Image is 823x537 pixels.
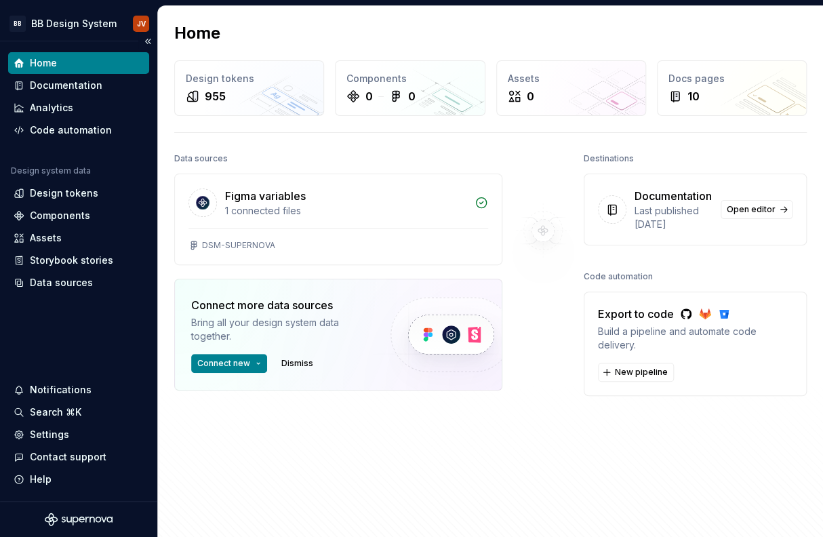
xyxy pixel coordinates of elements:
a: Code automation [8,119,149,141]
a: Open editor [721,200,792,219]
a: Data sources [8,272,149,294]
a: Storybook stories [8,250,149,271]
button: Collapse sidebar [138,32,157,51]
button: Help [8,469,149,490]
div: Documentation [635,188,712,204]
div: Home [30,56,57,70]
div: Data sources [174,149,228,168]
div: Figma variables [225,188,306,204]
svg: Supernova Logo [45,513,113,526]
div: Design system data [11,165,91,176]
div: Documentation [30,79,102,92]
div: 10 [687,88,700,104]
button: Contact support [8,446,149,468]
div: Build a pipeline and automate code delivery. [598,325,792,352]
div: Assets [30,231,62,245]
a: Components00 [335,60,485,116]
button: BBBB Design SystemJV [3,9,155,38]
div: Assets [508,72,635,85]
a: Assets0 [496,60,646,116]
div: BB [9,16,26,32]
div: Export to code [598,306,792,322]
span: Open editor [727,204,776,215]
div: DSM-SUPERNOVA [202,240,275,251]
button: Notifications [8,379,149,401]
div: 0 [408,88,416,104]
button: New pipeline [598,363,674,382]
div: Last published [DATE] [635,204,712,231]
div: Code automation [30,123,112,137]
div: 0 [365,88,373,104]
div: Connect more data sources [191,297,367,313]
div: 1 connected files [225,204,466,218]
div: Help [30,473,52,486]
div: Search ⌘K [30,405,81,419]
button: Connect new [191,354,267,373]
div: Data sources [30,276,93,290]
div: 955 [205,88,226,104]
button: Search ⌘K [8,401,149,423]
a: Settings [8,424,149,445]
h2: Home [174,22,220,44]
a: Figma variables1 connected filesDSM-SUPERNOVA [174,174,502,265]
div: Analytics [30,101,73,115]
div: Components [30,209,90,222]
div: Docs pages [668,72,795,85]
a: Analytics [8,97,149,119]
div: Notifications [30,383,92,397]
a: Documentation [8,75,149,96]
a: Design tokens955 [174,60,324,116]
div: JV [137,18,146,29]
a: Docs pages10 [657,60,807,116]
div: Storybook stories [30,254,113,267]
div: Design tokens [186,72,313,85]
button: Dismiss [275,354,319,373]
div: BB Design System [31,17,117,31]
a: Assets [8,227,149,249]
a: Components [8,205,149,226]
div: Code automation [584,267,653,286]
a: Design tokens [8,182,149,204]
span: Connect new [197,358,250,369]
div: Destinations [584,149,634,168]
span: Dismiss [281,358,313,369]
div: Bring all your design system data together. [191,316,367,343]
div: Components [346,72,473,85]
span: New pipeline [615,367,668,378]
div: Design tokens [30,186,98,200]
a: Home [8,52,149,74]
div: 0 [527,88,534,104]
div: Settings [30,428,69,441]
div: Contact support [30,450,106,464]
